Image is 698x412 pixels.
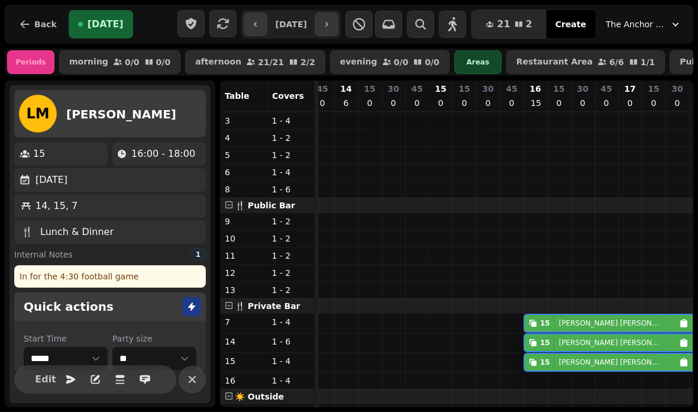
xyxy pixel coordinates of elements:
[497,20,510,29] span: 21
[460,97,469,109] p: 0
[641,58,655,66] p: 1 / 1
[26,107,49,121] span: LM
[59,50,180,74] button: morning0/00/0
[14,249,73,260] span: Internal Notes
[300,58,315,66] p: 2 / 2
[330,50,450,74] button: evening0/00/0
[225,233,263,244] p: 10
[600,83,612,95] p: 45
[394,58,409,66] p: 0 / 0
[559,358,663,367] p: [PERSON_NAME] [PERSON_NAME]
[272,316,310,328] p: 1 - 4
[471,10,546,38] button: 212
[540,338,550,347] div: 15
[671,83,683,95] p: 30
[225,132,263,144] p: 4
[272,166,310,178] p: 1 - 4
[507,97,516,109] p: 0
[316,83,328,95] p: 45
[318,97,327,109] p: 0
[225,149,263,161] p: 5
[341,97,351,109] p: 6
[24,298,114,315] h2: Quick actions
[258,58,284,66] p: 21 / 21
[272,115,310,127] p: 1 - 4
[389,97,398,109] p: 0
[7,50,54,74] div: Periods
[34,20,57,28] span: Back
[624,83,635,95] p: 17
[35,199,77,213] p: 14, 15, 7
[553,83,564,95] p: 15
[33,147,45,161] p: 15
[190,249,206,260] div: 1
[625,97,635,109] p: 0
[649,97,658,109] p: 0
[272,375,310,387] p: 1 - 4
[454,50,502,74] div: Areas
[272,184,310,195] p: 1 - 6
[225,115,263,127] p: 3
[195,57,241,67] p: afternoon
[225,284,263,296] p: 13
[577,83,588,95] p: 30
[411,83,422,95] p: 45
[225,355,263,367] p: 15
[9,10,66,38] button: Back
[529,83,541,95] p: 16
[225,91,250,101] span: Table
[340,83,351,95] p: 14
[272,215,310,227] p: 1 - 2
[506,50,665,74] button: Restaurant Area6/61/1
[531,97,540,109] p: 15
[34,367,57,391] button: Edit
[185,50,325,74] button: afternoon21/212/2
[225,215,263,227] p: 9
[673,97,682,109] p: 0
[559,338,663,347] p: [PERSON_NAME] [PERSON_NAME]
[436,97,445,109] p: 0
[609,58,624,66] p: 6 / 6
[606,18,665,30] span: The Anchor Inn
[599,14,689,35] button: The Anchor Inn
[365,97,374,109] p: 0
[546,10,596,38] button: Create
[364,83,375,95] p: 15
[225,250,263,262] p: 11
[35,173,67,187] p: [DATE]
[555,20,586,28] span: Create
[38,374,53,384] span: Edit
[602,97,611,109] p: 0
[458,83,470,95] p: 15
[225,184,263,195] p: 8
[272,336,310,347] p: 1 - 6
[516,57,593,67] p: Restaurant Area
[483,97,493,109] p: 0
[272,250,310,262] p: 1 - 2
[225,267,263,279] p: 12
[272,149,310,161] p: 1 - 2
[540,358,550,367] div: 15
[125,58,140,66] p: 0 / 0
[412,97,422,109] p: 0
[648,83,659,95] p: 15
[69,10,133,38] button: [DATE]
[559,318,663,328] p: [PERSON_NAME] [PERSON_NAME]
[272,267,310,279] p: 1 - 2
[272,355,310,367] p: 1 - 4
[235,392,284,401] span: ☀️ Outside
[225,336,263,347] p: 14
[235,201,295,210] span: 🍴 Public Bar
[21,225,33,239] p: 🍴
[24,333,108,345] label: Start Time
[14,265,206,288] div: In for the 4:30 football game
[272,132,310,144] p: 1 - 2
[425,58,440,66] p: 0 / 0
[131,147,195,161] p: 16:00 - 18:00
[225,166,263,178] p: 6
[235,301,300,311] span: 🍴 Private Bar
[225,375,263,387] p: 16
[156,58,171,66] p: 0 / 0
[112,333,196,345] label: Party size
[554,97,564,109] p: 0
